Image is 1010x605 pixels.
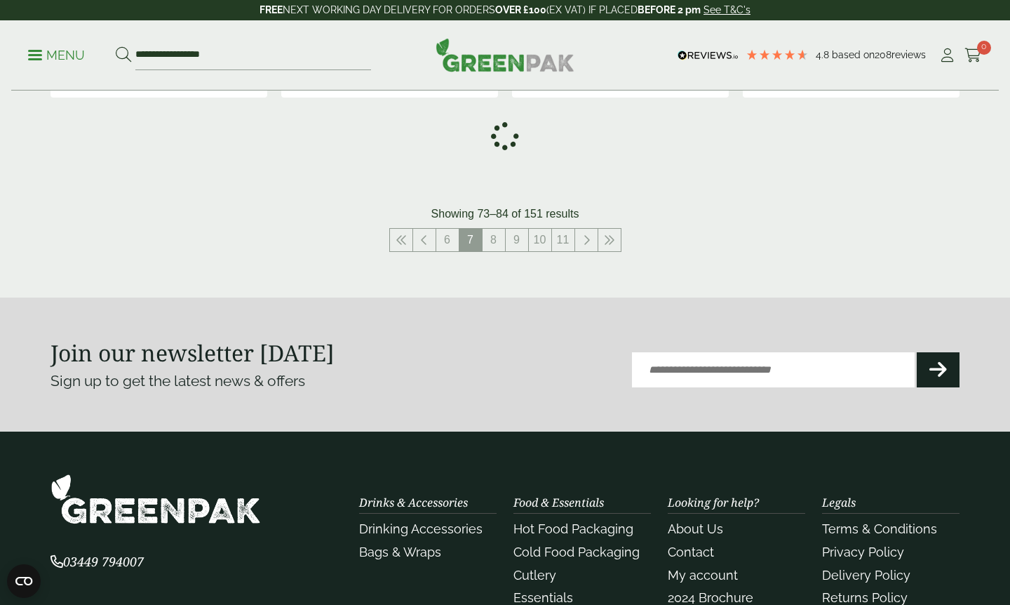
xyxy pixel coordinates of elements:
img: GreenPak Supplies [50,474,261,525]
span: 208 [875,49,891,60]
a: Essentials [513,590,573,605]
a: 0 [964,45,982,66]
a: 8 [483,229,505,251]
strong: Join our newsletter [DATE] [50,338,335,368]
strong: FREE [260,4,283,15]
button: Open CMP widget [7,564,41,598]
a: Menu [28,47,85,61]
a: Contact [668,545,714,559]
a: About Us [668,521,723,536]
a: 03449 794007 [50,556,144,569]
a: 2024 Brochure [668,590,753,605]
a: 10 [529,229,551,251]
i: Cart [964,48,982,62]
a: Bags & Wraps [359,545,441,559]
a: Privacy Policy [822,545,904,559]
a: Returns Policy [822,590,908,605]
a: Delivery Policy [822,568,910,583]
span: 4.8 [816,49,832,60]
div: 4.79 Stars [746,48,809,61]
a: 9 [506,229,528,251]
span: 0 [977,41,991,55]
p: Showing 73–84 of 151 results [431,206,579,222]
a: Cold Food Packaging [513,545,640,559]
a: See T&C's [703,4,750,15]
a: My account [668,568,738,583]
img: REVIEWS.io [678,51,739,60]
a: Cutlery [513,568,556,583]
i: My Account [938,48,956,62]
p: Sign up to get the latest news & offers [50,370,459,392]
a: Hot Food Packaging [513,521,633,536]
a: Drinking Accessories [359,521,483,536]
a: 11 [552,229,574,251]
span: 7 [459,229,482,251]
a: Terms & Conditions [822,521,937,536]
strong: OVER £100 [495,4,546,15]
a: 6 [436,229,459,251]
p: Menu [28,47,85,64]
span: Based on [832,49,875,60]
span: reviews [891,49,926,60]
span: 03449 794007 [50,553,144,570]
strong: BEFORE 2 pm [638,4,701,15]
img: GreenPak Supplies [436,38,574,72]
